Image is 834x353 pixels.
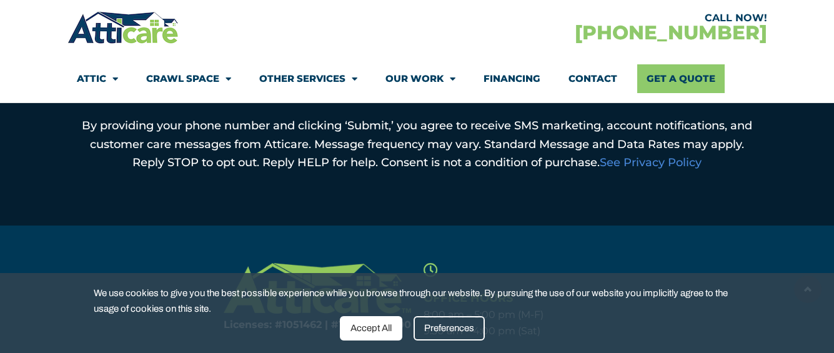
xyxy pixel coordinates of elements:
[600,156,702,169] a: See Privacy Policy
[484,64,540,93] a: Financing
[259,64,357,93] a: Other Services
[568,64,617,93] a: Contact
[385,64,455,93] a: Our Work
[340,316,402,341] div: Accept All
[146,64,231,93] a: Crawl Space
[414,316,485,341] div: Preferences
[77,64,118,93] a: Attic
[94,286,731,316] span: We use cookies to give you the best possible experience while you browse through our website. By ...
[637,64,725,93] a: Get A Quote
[77,64,758,93] nav: Menu
[417,13,767,23] div: CALL NOW!
[74,117,761,172] p: By providing your phone number and clicking ‘Submit,’ you agree to receive SMS marketing, account...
